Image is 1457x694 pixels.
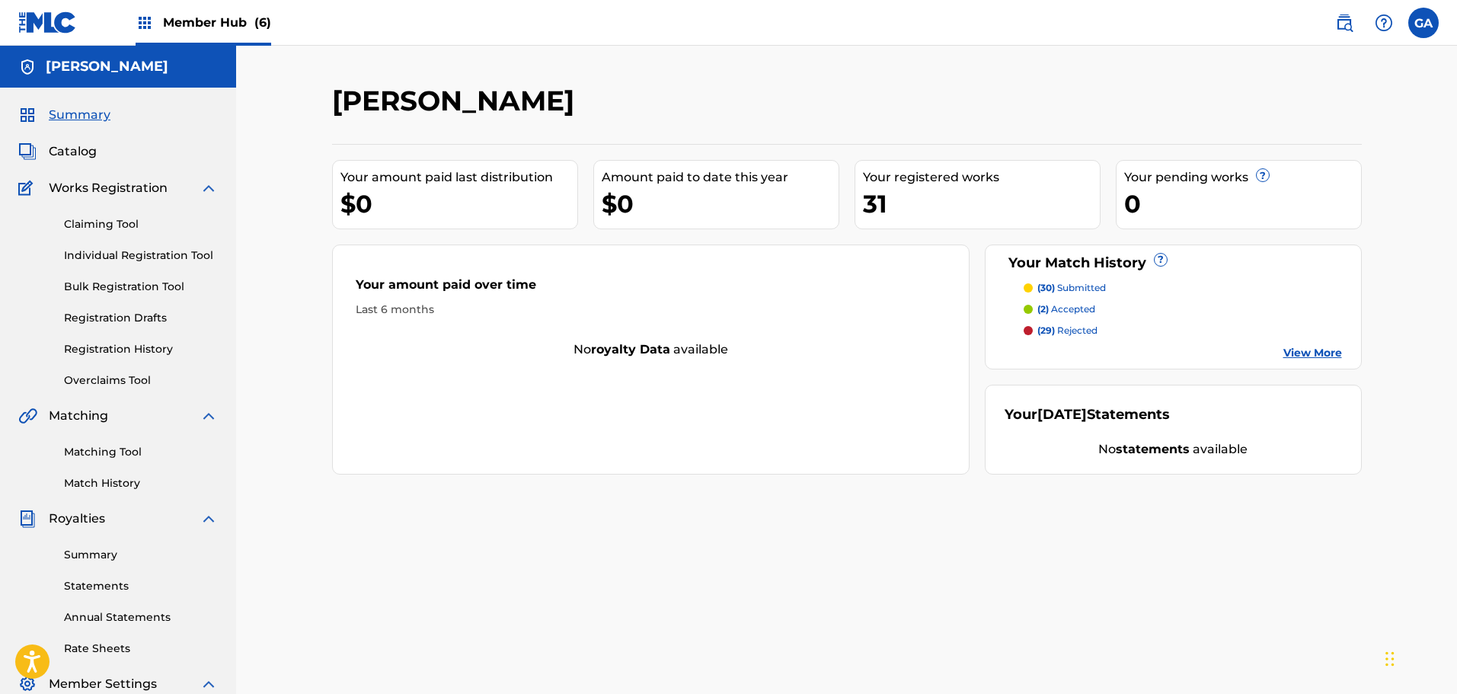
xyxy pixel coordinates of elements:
a: Annual Statements [64,609,218,625]
h5: Fernando Sierra [46,58,168,75]
p: submitted [1037,281,1106,295]
div: Amount paid to date this year [602,168,839,187]
a: Claiming Tool [64,216,218,232]
span: (30) [1037,282,1055,293]
iframe: Chat Widget [1381,621,1457,694]
a: Registration Drafts [64,310,218,326]
div: $0 [340,187,577,221]
span: Royalties [49,510,105,528]
div: $0 [602,187,839,221]
div: Your Statements [1005,405,1170,425]
h2: [PERSON_NAME] [332,84,582,118]
div: Help [1369,8,1399,38]
iframe: Resource Center [1414,456,1457,579]
img: expand [200,675,218,693]
div: User Menu [1408,8,1439,38]
span: (2) [1037,303,1049,315]
a: Rate Sheets [64,641,218,657]
div: No available [333,341,970,359]
span: [DATE] [1037,406,1087,423]
a: Summary [64,547,218,563]
div: Last 6 months [356,302,947,318]
span: Summary [49,106,110,124]
p: accepted [1037,302,1095,316]
span: ? [1155,254,1167,266]
span: Works Registration [49,179,168,197]
a: Statements [64,578,218,594]
div: No available [1005,440,1342,459]
img: Accounts [18,58,37,76]
a: Public Search [1329,8,1360,38]
a: Bulk Registration Tool [64,279,218,295]
a: (2) accepted [1024,302,1342,316]
span: Matching [49,407,108,425]
a: Match History [64,475,218,491]
img: search [1335,14,1353,32]
a: View More [1283,345,1342,361]
div: Your amount paid last distribution [340,168,577,187]
a: (30) submitted [1024,281,1342,295]
img: Matching [18,407,37,425]
img: expand [200,407,218,425]
span: Catalog [49,142,97,161]
img: Works Registration [18,179,38,197]
span: Member Settings [49,675,157,693]
div: Drag [1385,636,1395,682]
strong: royalty data [591,342,670,357]
a: SummarySummary [18,106,110,124]
span: (6) [254,15,271,30]
div: Your Match History [1005,253,1342,273]
a: Registration History [64,341,218,357]
img: Member Settings [18,675,37,693]
span: (29) [1037,325,1055,336]
div: Your amount paid over time [356,276,947,302]
strong: statements [1116,442,1190,456]
div: 31 [863,187,1100,221]
img: Royalties [18,510,37,528]
img: Top Rightsholders [136,14,154,32]
img: expand [200,510,218,528]
a: CatalogCatalog [18,142,97,161]
img: Catalog [18,142,37,161]
div: Your registered works [863,168,1100,187]
img: help [1375,14,1393,32]
span: ? [1257,169,1269,181]
img: MLC Logo [18,11,77,34]
img: Summary [18,106,37,124]
div: 0 [1124,187,1361,221]
a: Matching Tool [64,444,218,460]
a: (29) rejected [1024,324,1342,337]
p: rejected [1037,324,1098,337]
a: Individual Registration Tool [64,248,218,264]
a: Overclaims Tool [64,373,218,389]
img: expand [200,179,218,197]
span: Member Hub [163,14,271,31]
div: Your pending works [1124,168,1361,187]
